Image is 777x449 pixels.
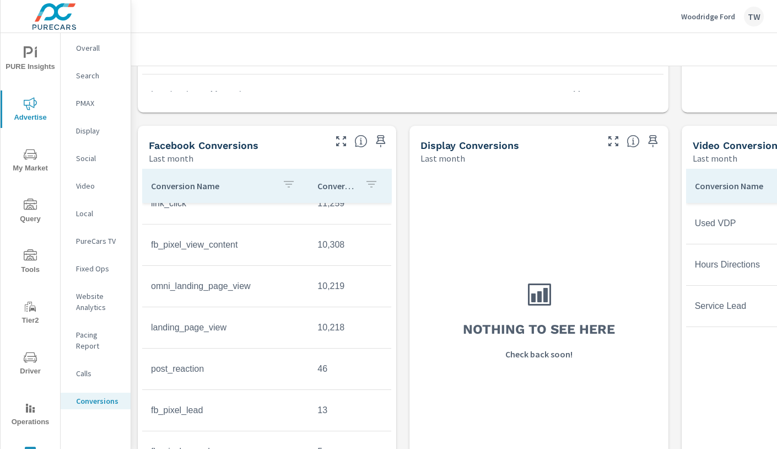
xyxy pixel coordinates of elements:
td: landing_page_view [142,314,309,341]
p: PureCars TV [76,236,122,247]
span: Driver [4,351,57,378]
div: Overall [61,40,131,56]
h5: Facebook Conversions [149,140,258,151]
td: Local actions - Menu views [142,81,353,109]
span: Conversions reported by Facebook. [354,135,368,148]
td: 10,218 [309,314,391,341]
p: Fixed Ops [76,263,122,274]
span: Advertise [4,97,57,124]
p: Calls [76,368,122,379]
p: Display [76,125,122,136]
div: Local [61,205,131,222]
p: PMAX [76,98,122,109]
span: Save this to your personalized report [644,132,662,150]
div: Video [61,178,131,194]
span: Operations [4,402,57,429]
div: PureCars TV [61,233,131,249]
p: Website Analytics [76,291,122,313]
td: link_click [142,190,309,217]
span: PURE Insights [4,46,57,73]
div: PMAX [61,95,131,111]
td: 11 [563,81,663,109]
div: Display [61,122,131,139]
span: Query [4,199,57,226]
h5: Display Conversions [420,140,519,151]
td: 10,308 [309,231,391,259]
span: My Market [4,148,57,175]
div: Calls [61,365,131,382]
span: Save this to your personalized report [372,132,390,150]
span: Tier2 [4,300,57,327]
td: fb_pixel_view_content [142,231,309,259]
td: post_reaction [142,355,309,383]
div: Conversions [61,393,131,409]
div: Fixed Ops [61,260,131,277]
td: 11,259 [309,190,391,217]
p: Last month [693,152,737,165]
p: Pacing Report [76,329,122,351]
p: Social [76,153,122,164]
td: 46 [309,355,391,383]
td: 13 [309,397,391,424]
button: Make Fullscreen [605,132,622,150]
td: 10,219 [309,272,391,300]
p: Overall [76,42,122,54]
p: Search [76,70,122,81]
div: Website Analytics [61,288,131,316]
p: Check back soon! [505,348,573,361]
td: omni_landing_page_view [142,272,309,300]
p: Video [76,180,122,191]
div: TW [744,7,764,26]
p: Conversion Name [151,180,273,191]
h3: Nothing to see here [463,320,615,339]
button: Make Fullscreen [332,132,350,150]
span: Tools [4,249,57,276]
p: Last month [149,152,193,165]
p: Local [76,208,122,219]
td: fb_pixel_lead [142,397,309,424]
p: Last month [420,152,465,165]
p: Conversions [76,395,122,407]
p: Woodridge Ford [681,12,735,22]
p: Conversions [317,180,356,191]
div: Search [61,67,131,84]
span: Display Conversions include Actions, Leads and Unmapped Conversions [627,135,640,148]
div: Social [61,150,131,167]
div: Pacing Report [61,327,131,354]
